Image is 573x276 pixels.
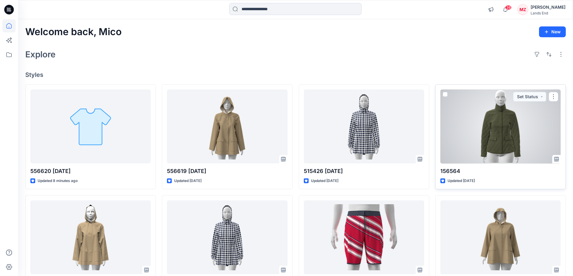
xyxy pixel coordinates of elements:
[440,89,561,164] a: 156564
[25,26,122,38] h2: Welcome back, Mico
[30,167,151,175] p: 556620 [DATE]
[167,89,287,164] a: 556619 18Sep
[531,4,565,11] div: [PERSON_NAME]
[448,178,475,184] p: Updated [DATE]
[440,200,561,274] a: 556620 Updated
[167,167,287,175] p: 556619 [DATE]
[30,89,151,164] a: 556620 24 Sep
[174,178,202,184] p: Updated [DATE]
[38,178,78,184] p: Updated 8 minutes ago
[304,167,424,175] p: 515426 [DATE]
[25,50,56,59] h2: Explore
[440,167,561,175] p: 156564
[167,200,287,274] a: 515426
[517,4,528,15] div: MZ
[539,26,566,37] button: New
[505,5,512,10] span: 36
[531,11,565,15] div: Lands End
[25,71,566,78] h4: Styles
[304,89,424,164] a: 515426 18Sep
[30,200,151,274] a: 556619 Updated 16SEP
[311,178,338,184] p: Updated [DATE]
[304,200,424,274] a: 155020 Updated 12SEP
